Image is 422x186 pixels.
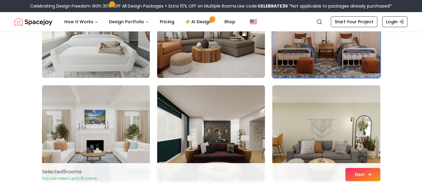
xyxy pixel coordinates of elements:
[155,16,179,28] a: Pricing
[250,18,257,25] img: United States
[30,3,392,9] div: Celebrating Design Freedom With 30% OFF All Design Packages + Extra 10% OFF on Multiple Rooms.
[42,168,97,175] p: Selected 5 room s
[14,16,52,28] img: Spacejoy Logo
[180,16,218,28] a: AI Design
[14,16,52,28] a: Spacejoy
[219,16,240,28] a: Shop
[288,3,392,9] span: *Not applicable to packages already purchased*
[258,3,288,9] b: CELEBRATE30
[42,85,150,182] img: Room room-49
[331,16,377,27] a: Start Your Project
[237,3,288,9] span: Use code:
[60,16,103,28] button: How It Works
[14,12,408,31] nav: Global
[345,168,380,181] button: Next
[104,16,154,28] button: Design Portfolio
[157,85,265,182] img: Room room-50
[272,85,380,182] img: Room room-51
[382,16,408,27] a: Login
[42,176,97,181] p: You can select up to 15 rooms
[60,16,240,28] nav: Main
